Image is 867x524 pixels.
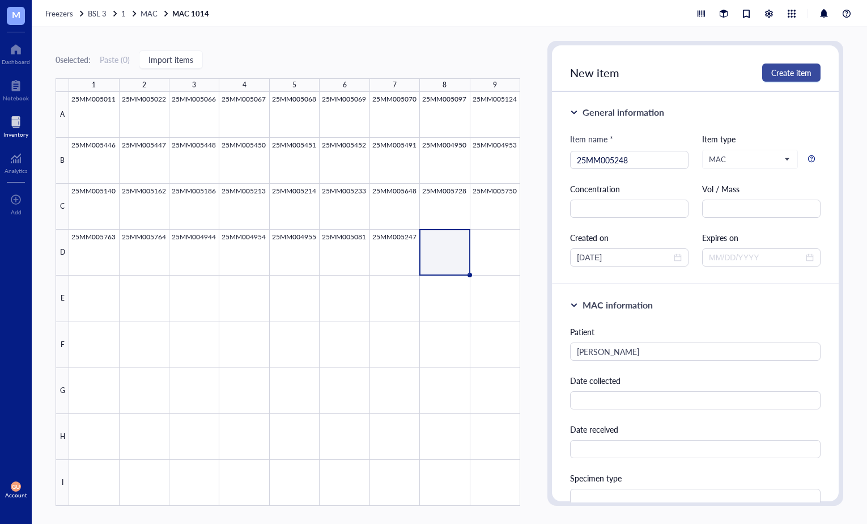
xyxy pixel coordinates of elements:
[443,78,447,92] div: 8
[2,40,30,65] a: Dashboard
[56,414,69,460] div: H
[570,231,688,244] div: Created on
[56,460,69,506] div: I
[709,251,804,264] input: MM/DD/YYYY
[56,230,69,276] div: D
[56,276,69,322] div: E
[11,209,22,215] div: Add
[139,50,203,69] button: Import items
[148,55,193,64] span: Import items
[88,8,107,19] span: BSL 3
[5,167,27,174] div: Analytics
[192,78,196,92] div: 3
[3,113,28,138] a: Inventory
[343,78,347,92] div: 6
[88,9,119,19] a: BSL 3
[172,9,211,19] a: MAC 1014
[583,298,653,312] div: MAC information
[12,7,20,22] span: M
[121,8,126,19] span: 1
[702,133,821,145] div: Item type
[5,149,27,174] a: Analytics
[5,492,27,498] div: Account
[570,183,688,195] div: Concentration
[702,231,821,244] div: Expires on
[141,8,158,19] span: MAC
[45,9,86,19] a: Freezers
[56,138,69,184] div: B
[92,78,96,92] div: 1
[56,53,91,66] div: 0 selected:
[3,77,29,102] a: Notebook
[577,251,671,264] input: MM/DD/YYYY
[12,483,20,490] span: GU
[570,374,821,387] div: Date collected
[3,131,28,138] div: Inventory
[292,78,296,92] div: 5
[393,78,397,92] div: 7
[702,183,821,195] div: Vol / Mass
[56,92,69,138] div: A
[121,9,170,19] a: 1MAC
[570,133,613,145] div: Item name
[56,368,69,414] div: G
[583,105,664,119] div: General information
[570,326,821,338] div: Patient
[493,78,497,92] div: 9
[762,64,821,82] button: Create item
[771,68,811,77] span: Create item
[100,50,130,69] button: Paste (0)
[45,8,73,19] span: Freezers
[709,154,789,164] span: MAC
[570,423,821,436] div: Date received
[56,184,69,230] div: C
[142,78,146,92] div: 2
[3,95,29,102] div: Notebook
[570,65,619,81] span: New item
[2,58,30,65] div: Dashboard
[56,322,69,368] div: F
[570,472,821,484] div: Specimen type
[243,78,246,92] div: 4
